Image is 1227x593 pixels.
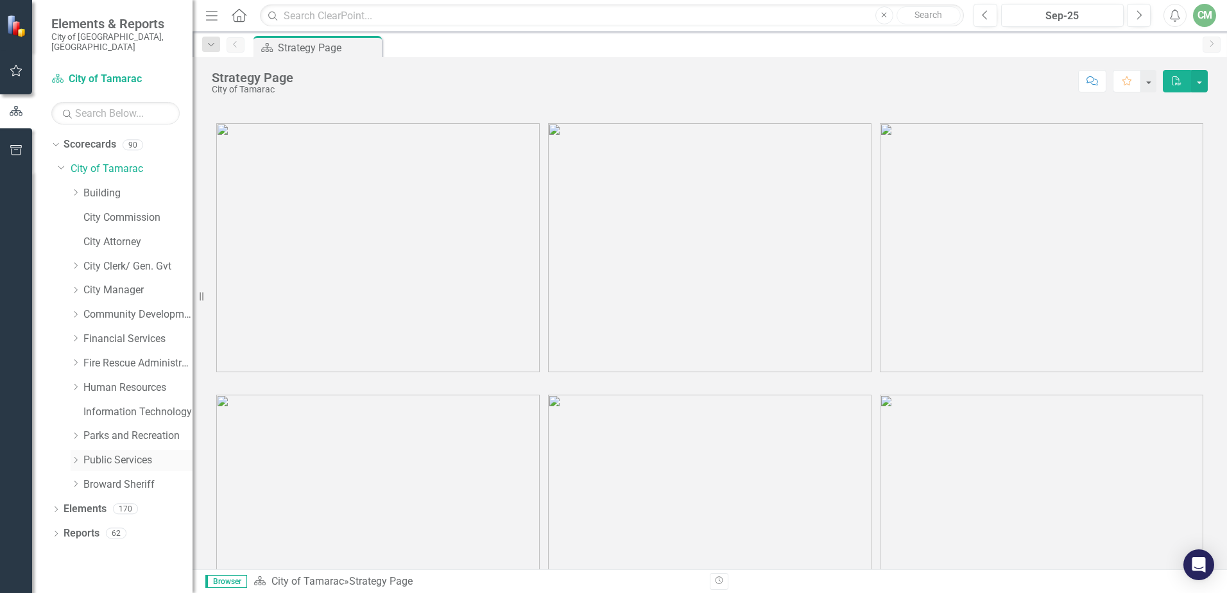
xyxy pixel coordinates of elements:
span: Elements & Reports [51,16,180,31]
div: Strategy Page [278,40,379,56]
img: tamarac2%20v3.png [548,123,871,372]
input: Search Below... [51,102,180,125]
div: » [253,574,700,589]
img: ClearPoint Strategy [6,15,29,37]
a: Public Services [83,453,193,468]
a: City Commission [83,211,193,225]
button: CM [1193,4,1216,27]
small: City of [GEOGRAPHIC_DATA], [GEOGRAPHIC_DATA] [51,31,180,53]
div: Sep-25 [1006,8,1119,24]
a: Elements [64,502,107,517]
a: Fire Rescue Administration [83,356,193,371]
div: City of Tamarac [212,85,293,94]
div: Open Intercom Messenger [1183,549,1214,580]
a: Broward Sheriff [83,477,193,492]
a: City Clerk/ Gen. Gvt [83,259,193,274]
a: Scorecards [64,137,116,152]
a: Community Development [83,307,193,322]
a: Parks and Recreation [83,429,193,443]
div: 170 [113,504,138,515]
button: Search [897,6,961,24]
a: Financial Services [83,332,193,347]
div: 90 [123,139,143,150]
a: City Manager [83,283,193,298]
a: City Attorney [83,235,193,250]
div: Strategy Page [349,575,413,587]
input: Search ClearPoint... [260,4,964,27]
img: tamarac1%20v3.png [216,123,540,372]
img: tamarac3%20v3.png [880,123,1203,372]
div: Strategy Page [212,71,293,85]
span: Browser [205,575,247,588]
a: Building [83,186,193,201]
a: City of Tamarac [71,162,193,176]
a: Information Technology [83,405,193,420]
button: Sep-25 [1001,4,1124,27]
a: Human Resources [83,381,193,395]
div: 62 [106,528,126,539]
span: Search [914,10,942,20]
a: Reports [64,526,99,541]
a: City of Tamarac [51,72,180,87]
a: City of Tamarac [271,575,344,587]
